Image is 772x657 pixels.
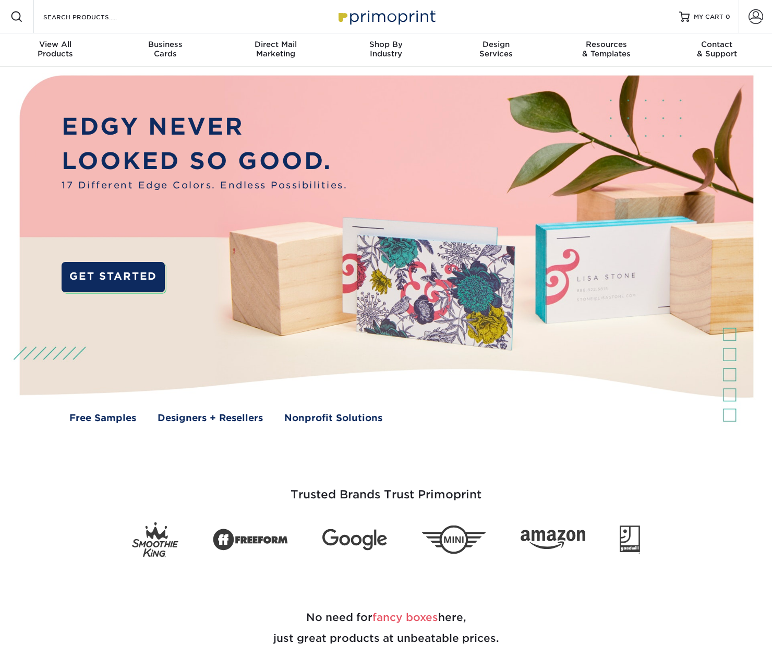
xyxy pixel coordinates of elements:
[331,33,441,67] a: Shop ByIndustry
[110,40,220,58] div: Cards
[62,109,347,144] p: EDGY NEVER
[221,33,331,67] a: Direct MailMarketing
[322,529,387,550] img: Google
[521,530,585,550] img: Amazon
[331,40,441,49] span: Shop By
[221,40,331,49] span: Direct Mail
[694,13,723,21] span: MY CART
[331,40,441,58] div: Industry
[441,33,551,67] a: DesignServices
[551,40,661,49] span: Resources
[620,525,640,554] img: Goodwill
[110,40,220,49] span: Business
[110,33,220,67] a: BusinessCards
[421,525,486,554] img: Mini
[213,523,288,556] img: Freeform
[662,40,772,49] span: Contact
[62,262,165,292] a: GET STARTED
[62,178,347,193] span: 17 Different Edge Colors. Endless Possibilities.
[662,40,772,58] div: & Support
[662,33,772,67] a: Contact& Support
[221,40,331,58] div: Marketing
[551,40,661,58] div: & Templates
[81,463,691,514] h3: Trusted Brands Trust Primoprint
[334,5,438,28] img: Primoprint
[551,33,661,67] a: Resources& Templates
[284,411,382,425] a: Nonprofit Solutions
[42,10,144,23] input: SEARCH PRODUCTS.....
[69,411,136,425] a: Free Samples
[158,411,263,425] a: Designers + Resellers
[441,40,551,58] div: Services
[132,522,178,557] img: Smoothie King
[372,611,438,624] span: fancy boxes
[62,144,347,178] p: LOOKED SO GOOD.
[441,40,551,49] span: Design
[726,13,730,20] span: 0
